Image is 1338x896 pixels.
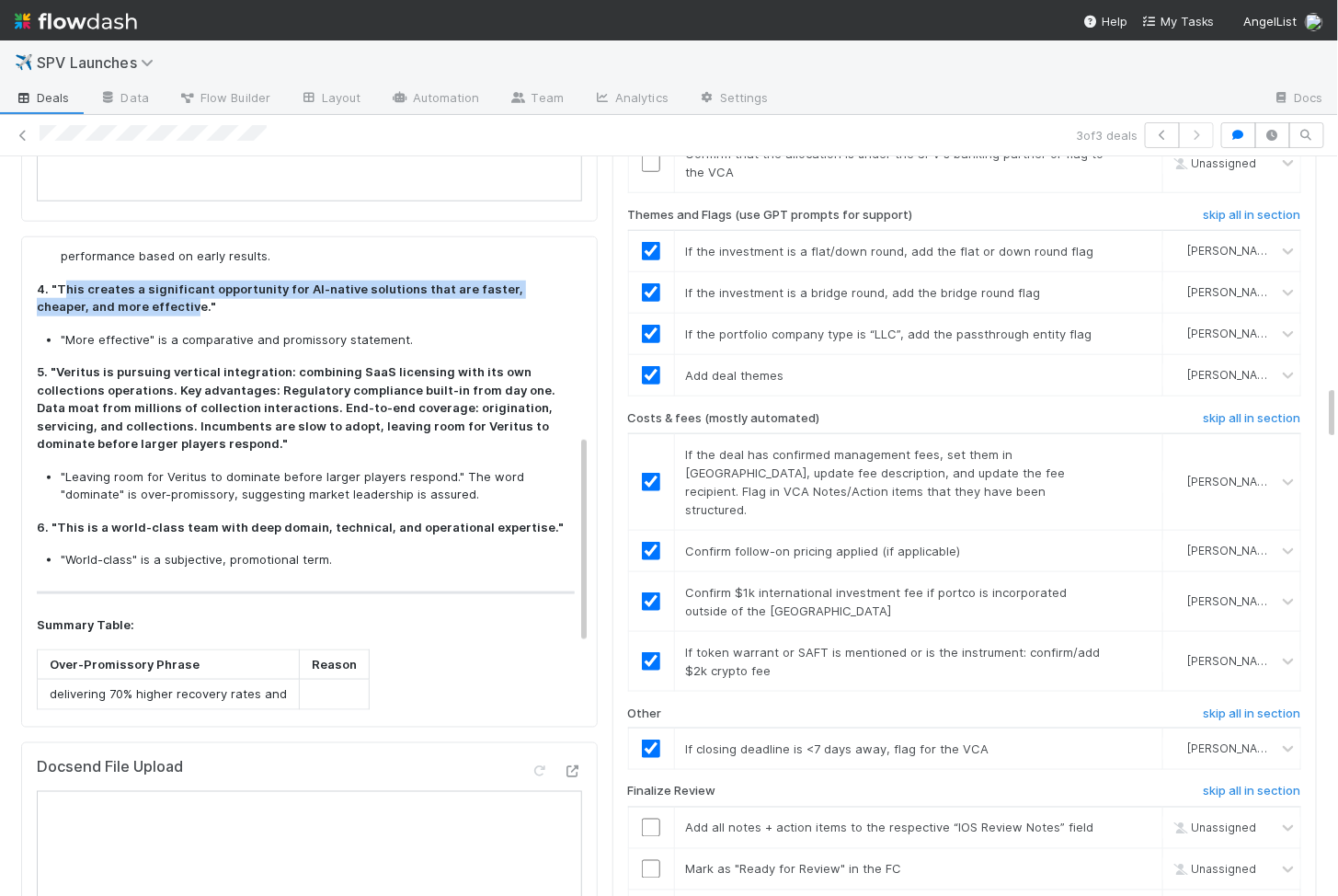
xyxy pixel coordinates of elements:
[686,244,1094,258] span: If the investment is a flat/down round, add the flat or down round flag
[37,617,134,632] strong: Summary Table:
[628,208,913,223] h6: Themes and Flags (use GPT prompts for support)
[1171,368,1185,383] img: avatar_aa70801e-8de5-4477-ab9d-eb7c67de69c1.png
[15,88,70,107] span: Deals
[37,520,564,534] strong: 6. "This is a world-class team with deep domain, technical, and operational expertise."
[1171,594,1185,609] img: avatar_aa70801e-8de5-4477-ab9d-eb7c67de69c1.png
[1171,654,1185,669] img: avatar_aa70801e-8de5-4477-ab9d-eb7c67de69c1.png
[1188,475,1278,488] span: [PERSON_NAME]
[376,85,495,114] a: Automation
[1305,13,1323,31] img: avatar_aa70801e-8de5-4477-ab9d-eb7c67de69c1.png
[300,649,370,680] th: Reason
[686,821,1094,835] span: Add all notes + action items to the respective “IOS Review Notes” field
[61,551,575,569] li: "World-class" is a subjective, promotional term.
[628,411,820,426] h6: Costs & fees (mostly automated)
[285,85,376,114] a: Layout
[37,53,163,72] span: SPV Launches
[1170,863,1257,877] span: Unassigned
[61,331,575,350] li: "More effective" is a comparative and promissory statement.
[37,758,183,776] h5: Docsend File Upload
[85,85,164,114] a: Data
[1142,14,1215,29] span: My Tasks
[15,6,137,37] img: logo-inverted-e16ddd16eac7371096b0.svg
[38,680,300,710] td: delivering 70% higher recovery rates and
[1204,208,1301,230] a: skip all in section
[1204,411,1301,426] h6: skip all in section
[1188,245,1278,258] span: [PERSON_NAME]
[1171,327,1185,341] img: avatar_aa70801e-8de5-4477-ab9d-eb7c67de69c1.png
[1258,85,1338,114] a: Docs
[578,85,683,114] a: Analytics
[686,285,1041,300] span: If the investment is a bridge round, add the bridge round flag
[1171,475,1185,489] img: avatar_aa70801e-8de5-4477-ab9d-eb7c67de69c1.png
[1142,12,1215,30] a: My Tasks
[686,447,1066,517] span: If the deal has confirmed management fees, set them in [GEOGRAPHIC_DATA], update fee description,...
[1170,821,1257,835] span: Unassigned
[37,364,555,451] strong: 5. "Veritus is pursuing vertical integration: combining SaaS licensing with its own collections o...
[1171,544,1185,558] img: avatar_aa70801e-8de5-4477-ab9d-eb7c67de69c1.png
[1171,285,1185,300] img: avatar_aa70801e-8de5-4477-ab9d-eb7c67de69c1.png
[1188,327,1278,341] span: [PERSON_NAME]
[686,645,1101,678] span: If token warrant or SAFT is mentioned or is the instrument: confirm/add $2k crypto fee
[1170,156,1257,170] span: Unassigned
[683,85,783,114] a: Settings
[686,544,961,558] span: Confirm follow-on pricing applied (if applicable)
[1244,14,1298,29] span: AngelList
[1188,286,1278,300] span: [PERSON_NAME]
[1188,544,1278,557] span: [PERSON_NAME]
[1204,785,1301,799] h6: skip all in section
[1083,12,1127,30] div: Help
[1171,244,1185,258] img: avatar_aa70801e-8de5-4477-ab9d-eb7c67de69c1.png
[1188,369,1278,383] span: [PERSON_NAME]
[1204,411,1301,433] a: skip all in section
[164,85,285,114] a: Flow Builder
[686,862,902,877] span: Mark as "Ready for Review" in the FC
[628,785,716,799] h6: Finalize Review
[686,327,1092,341] span: If the portfolio company type is “LLC”, add the passthrough entity flag
[1188,742,1278,756] span: [PERSON_NAME]
[686,741,989,756] span: If closing deadline is <7 days away, flag for the VCA
[38,649,300,680] th: Over-Promissory Phrase
[61,468,575,504] li: "Leaving room for Veritus to dominate before larger players respond." The word "dominate" is over...
[37,281,523,315] strong: 4. "This creates a significant opportunity for AI-native solutions that are faster, cheaper, and ...
[686,585,1068,618] span: Confirm $1k international investment fee if portco is incorporated outside of the [GEOGRAPHIC_DATA]
[1076,126,1138,144] span: 3 of 3 deals
[1171,741,1185,756] img: avatar_aa70801e-8de5-4477-ab9d-eb7c67de69c1.png
[628,706,662,721] h6: Other
[1204,208,1301,223] h6: skip all in section
[495,85,578,114] a: Team
[686,368,784,383] span: Add deal themes
[1204,785,1301,807] a: skip all in section
[15,54,33,70] span: ✈️
[1188,654,1278,668] span: [PERSON_NAME]
[1188,594,1278,608] span: [PERSON_NAME]
[178,88,270,107] span: Flow Builder
[1204,706,1301,721] h6: skip all in section
[1204,706,1301,729] a: skip all in section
